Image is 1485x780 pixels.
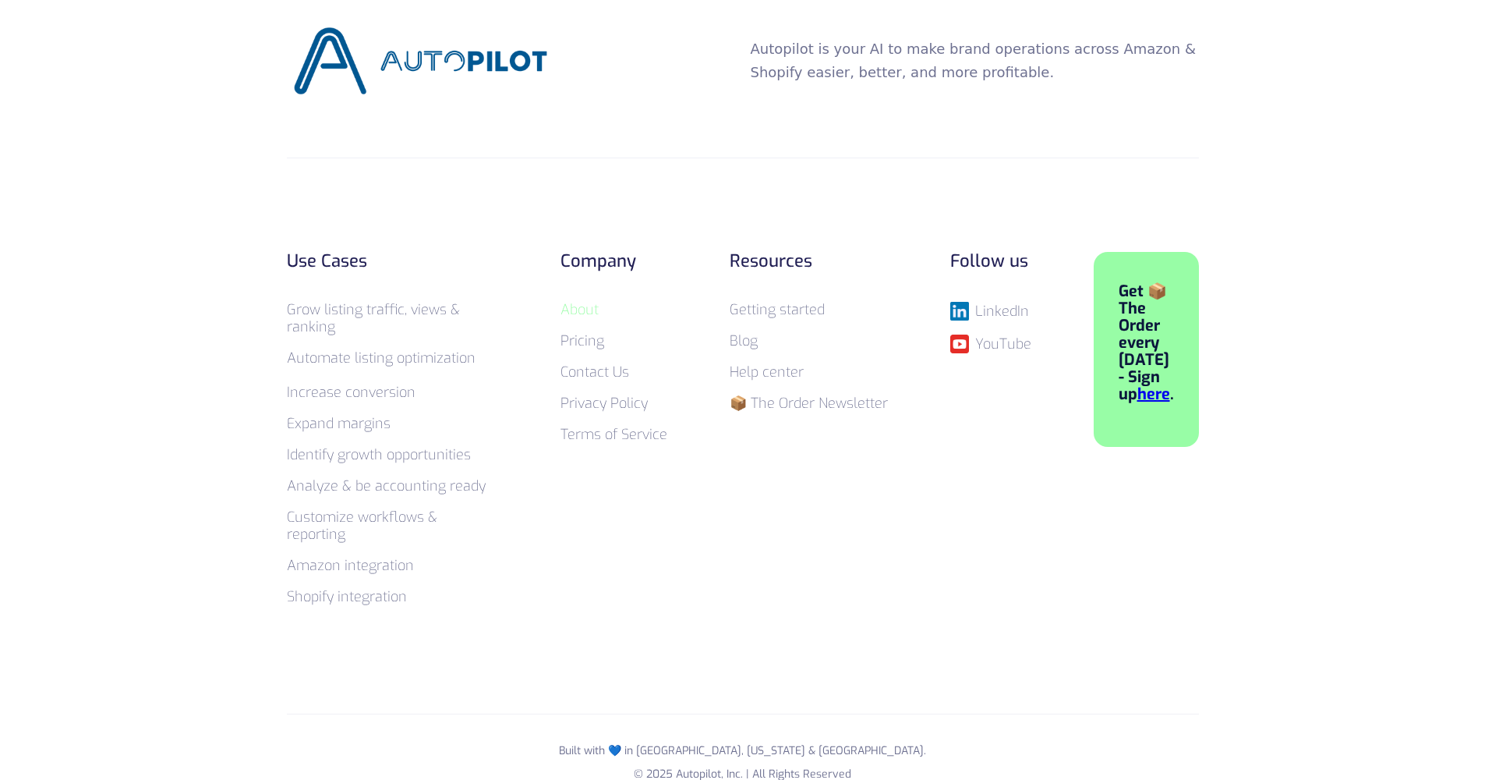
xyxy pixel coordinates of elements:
[287,349,476,367] a: Automate listing optimization‍‍
[287,300,460,336] a: Grow listing traffic, views & ranking
[560,425,667,444] a: Terms of Service
[950,302,1031,321] a: LinkedIn
[560,300,599,319] a: About
[560,363,629,381] a: Contact Us
[287,508,437,544] a: Customize workflows & reporting
[730,252,888,271] div: Resources
[287,414,391,433] a: Expand margins
[730,331,758,350] a: Blog
[287,587,407,606] a: Shopify integration
[287,445,471,464] a: Identify growth opportunities
[975,336,1031,352] div: YouTube
[950,252,1031,271] div: Follow us
[287,383,415,402] a: Increase conversion
[730,363,804,381] a: Help center
[1119,283,1174,403] div: Get 📦 The Order every [DATE] - Sign up .
[560,252,667,271] div: Company
[751,37,1199,84] p: Autopilot is your AI to make brand operations across Amazon & Shopify easier, better, and more pr...
[730,300,825,319] a: Getting started
[287,477,486,495] a: Analyze & be accounting ready
[287,556,414,575] a: Amazon integration
[730,394,888,413] a: 📦 The Order Newsletter
[1137,384,1170,405] a: here
[560,394,648,413] a: Privacy Policy
[560,331,604,350] a: Pricing
[287,252,498,271] div: Use Cases
[975,303,1029,319] div: LinkedIn
[950,335,1031,353] a: YouTube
